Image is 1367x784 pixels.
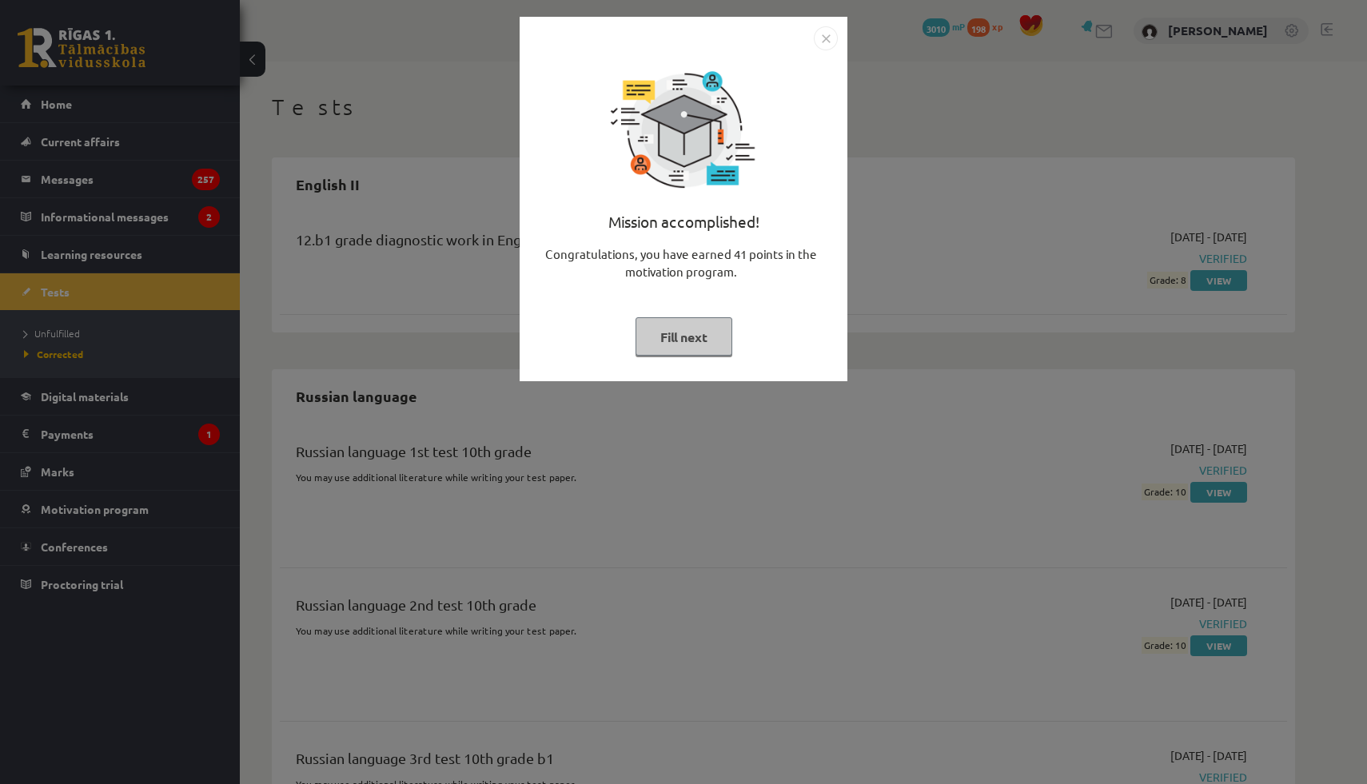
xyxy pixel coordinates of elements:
[660,328,707,345] font: Fill next
[814,26,838,50] img: motivation-modal-close-c4c6120e38224f4335eb81b515c8231475e344d61debffcd306e703161bf1fac.png
[545,246,817,280] font: Congratulations, you have earned 41 points in the motivation program.
[608,212,759,231] font: Mission accomplished!
[814,29,838,44] a: Close
[636,317,732,356] button: Fill next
